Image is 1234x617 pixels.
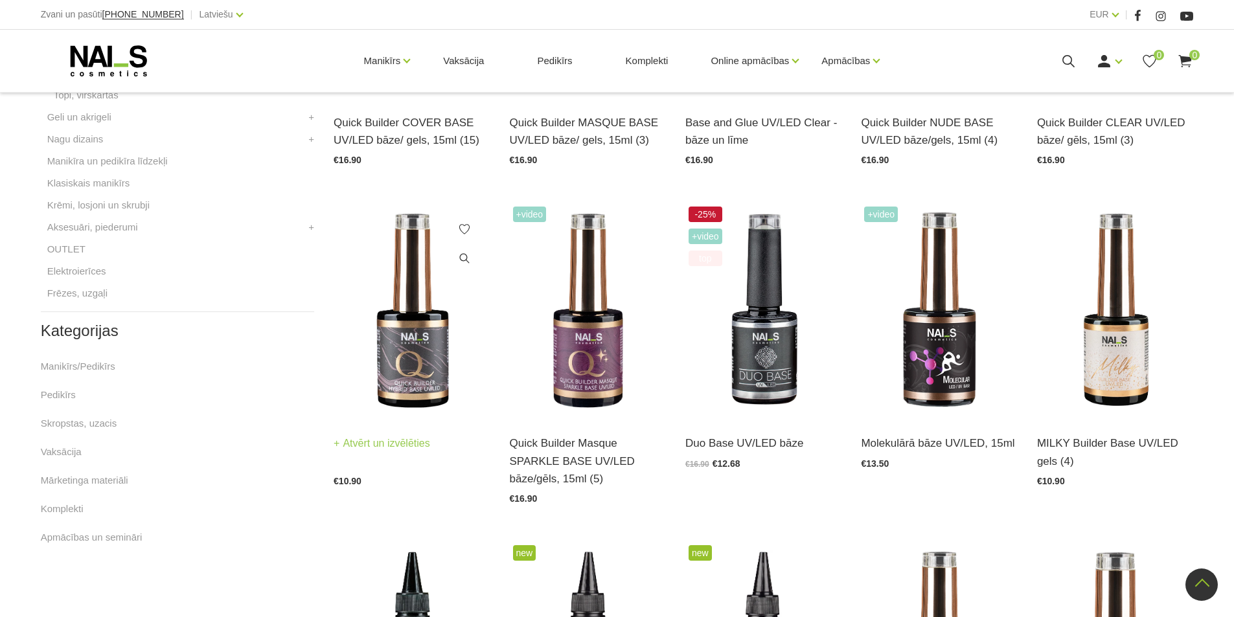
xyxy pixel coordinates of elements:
a: + [308,109,314,125]
span: €16.90 [510,155,538,165]
span: €10.90 [334,476,361,486]
a: OUTLET [47,241,86,257]
span: €16.90 [685,155,713,165]
span: | [190,6,193,23]
span: new [689,545,712,561]
a: Manikīrs [364,35,401,87]
span: €12.68 [713,458,740,469]
a: Komplekti [41,501,84,517]
a: Latviešu [200,6,233,22]
a: Quick Builder CLEAR UV/LED bāze/ gēls, 15ml (3) [1037,114,1193,149]
a: EUR [1090,6,1109,22]
a: Apmācības un semināri [41,530,143,545]
a: Quick Builder COVER BASE UV/LED bāze/ gels, 15ml (15) [334,114,490,149]
a: Krēmi, losjoni un skrubji [47,197,150,213]
a: Vaksācija [433,30,494,92]
a: 0 [1177,53,1193,69]
a: MILKY Builder Base UV/LED gels (4) [1037,434,1193,469]
a: Duo Base UV/LED bāze [685,434,841,452]
span: +Video [864,207,898,222]
a: Skropstas, uzacis [41,416,117,431]
span: +Video [689,229,722,244]
span: | [1125,6,1128,23]
img: Bāze, kas piemērota īpaši pedikīram.Pateicoties tās konsistencei, nepadara nagus biezus, samazino... [861,203,1017,418]
span: €13.50 [861,458,889,469]
a: Klasiskais manikīrs [47,175,130,191]
a: Atvērt un izvēlēties [334,434,430,453]
a: Vaksācija [41,444,82,460]
img: Milky Builder Base – pienainas krāsas bāze/gels ar perfektu noturību un lieliskām pašizlīdzināšan... [1037,203,1193,418]
a: Mārketinga materiāli [41,473,128,488]
span: €16.90 [1037,155,1065,165]
span: 0 [1154,50,1164,60]
a: Aksesuāri, piederumi [47,219,138,235]
a: Elektroierīces [47,264,106,279]
img: Maskējoša, viegli mirdzoša bāze/gels. Unikāls produkts ar daudz izmantošanas iespējām: •Bāze gell... [510,203,666,418]
a: Komplekti [615,30,679,92]
a: Nagu dizains [47,131,104,147]
span: €16.90 [510,493,538,504]
a: Topi, virskārtas [54,87,119,103]
span: 0 [1189,50,1200,60]
span: top [689,251,722,266]
a: + [308,219,314,235]
a: Quick Builder Masque SPARKLE BASE UV/LED bāze/gēls, 15ml (5) [510,434,666,488]
a: Online apmācības [711,35,789,87]
span: €16.90 [334,155,361,165]
img: Klientu iemīļotajai Rubber bāzei esam mainījuši nosaukumu uz Quick Builder Clear HYBRID Base UV/L... [334,203,490,418]
span: +Video [513,207,547,222]
a: Geli un akrigeli [47,109,111,125]
a: + [308,131,314,147]
a: 0 [1141,53,1158,69]
a: Pedikīrs [41,387,76,403]
span: €16.90 [861,155,889,165]
a: Manikīra un pedikīra līdzekļi [47,153,168,169]
img: DUO BASE - bāzes pārklājums, kas ir paredzēts darbam ar AKRYGEL DUO gelu. Īpaši izstrādāta formul... [685,203,841,418]
a: Apmācības [821,35,870,87]
span: new [513,545,536,561]
a: [PHONE_NUMBER] [102,10,184,19]
h2: Kategorijas [41,322,314,339]
a: Quick Builder NUDE BASE UV/LED bāze/gels, 15ml (4) [861,114,1017,149]
div: Zvani un pasūti [41,6,184,23]
a: Molekulārā bāze UV/LED, 15ml [861,434,1017,452]
a: Pedikīrs [527,30,582,92]
a: Frēzes, uzgaļi [47,286,108,301]
a: Quick Builder MASQUE BASE UV/LED bāze/ gels, 15ml (3) [510,114,666,149]
a: Base and Glue UV/LED Clear - bāze un līme [685,114,841,149]
span: €10.90 [1037,476,1065,486]
a: Manikīrs/Pedikīrs [41,359,115,374]
span: €16.90 [685,460,709,469]
span: [PHONE_NUMBER] [102,9,184,19]
span: -25% [689,207,722,222]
